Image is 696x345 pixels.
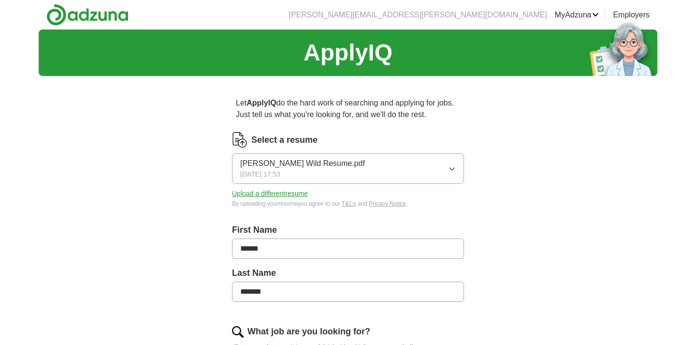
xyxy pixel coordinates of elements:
[289,9,547,21] li: [PERSON_NAME][EMAIL_ADDRESS][PERSON_NAME][DOMAIN_NAME]
[232,267,464,280] label: Last Name
[232,132,247,148] img: CV Icon
[232,153,464,184] button: [PERSON_NAME] Wild Resume.pdf[DATE] 17:53
[240,169,280,180] span: [DATE] 17:53
[247,325,370,338] label: What job are you looking for?
[232,93,464,124] p: Let do the hard work of searching and applying for jobs. Just tell us what you're looking for, an...
[251,134,318,147] label: Select a resume
[613,9,650,21] a: Employers
[232,189,308,199] button: Upload a differentresume
[232,199,464,208] div: By uploading your resume you agree to our and .
[555,9,599,21] a: MyAdzuna
[232,224,464,237] label: First Name
[240,158,365,169] span: [PERSON_NAME] Wild Resume.pdf
[369,200,406,207] a: Privacy Notice
[46,4,129,26] img: Adzuna logo
[342,200,356,207] a: T&Cs
[246,99,276,107] strong: ApplyIQ
[304,35,392,70] h1: ApplyIQ
[232,326,244,338] img: search.png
